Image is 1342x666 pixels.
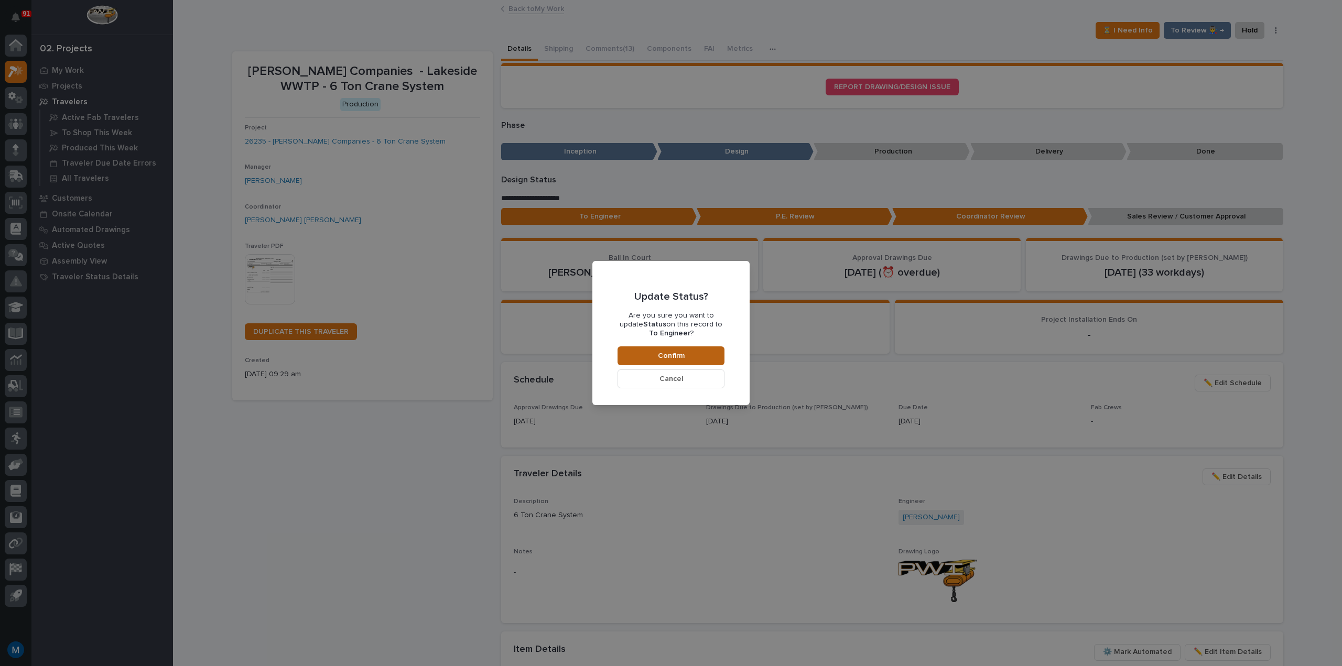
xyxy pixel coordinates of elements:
[618,346,724,365] button: Confirm
[634,290,708,303] p: Update Status?
[649,330,690,337] b: To Engineer
[618,369,724,388] button: Cancel
[643,321,666,328] b: Status
[618,311,724,337] p: Are you sure you want to update on this record to ?
[658,351,685,361] span: Confirm
[659,374,683,384] span: Cancel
